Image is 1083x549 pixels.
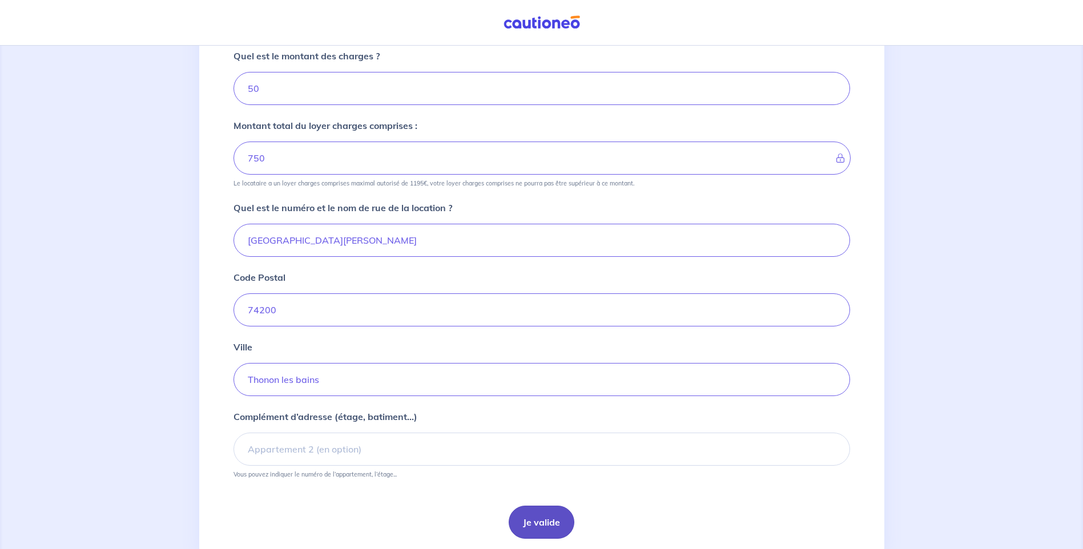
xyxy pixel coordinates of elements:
[233,410,417,423] p: Complément d’adresse (étage, batiment...)
[233,271,285,284] p: Code Postal
[233,49,380,63] p: Quel est le montant des charges ?
[233,224,850,257] input: Ex: 165 avenue de Bretagne
[233,179,634,187] p: Le locataire a un loyer charges comprises maximal autorisé de 1195€, votre loyer charges comprise...
[233,340,252,354] p: Ville
[499,15,585,30] img: Cautioneo
[233,201,452,215] p: Quel est le numéro et le nom de rue de la location ?
[233,119,417,132] p: Montant total du loyer charges comprises :
[233,293,850,326] input: Ex: 59000
[509,506,574,539] button: Je valide
[233,433,850,466] input: Appartement 2 (en option)
[233,363,850,396] input: Ex: Lille
[233,470,397,478] p: Vous pouvez indiquer le numéro de l’appartement, l’étage...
